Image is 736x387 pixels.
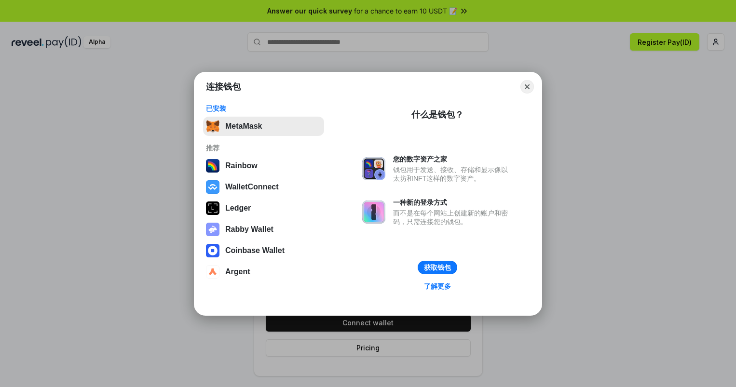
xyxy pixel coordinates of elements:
div: Argent [225,267,250,276]
button: Ledger [203,199,324,218]
div: 钱包用于发送、接收、存储和显示像以太坊和NFT这样的数字资产。 [393,165,513,183]
div: Coinbase Wallet [225,246,285,255]
div: Ledger [225,204,251,213]
button: MetaMask [203,117,324,136]
img: svg+xml,%3Csvg%20xmlns%3D%22http%3A%2F%2Fwww.w3.org%2F2000%2Fsvg%22%20fill%3D%22none%22%20viewBox... [362,157,385,180]
button: Close [520,80,534,93]
img: svg+xml,%3Csvg%20width%3D%22120%22%20height%3D%22120%22%20viewBox%3D%220%200%20120%20120%22%20fil... [206,159,219,173]
button: Rainbow [203,156,324,175]
div: Rabby Wallet [225,225,273,234]
img: svg+xml,%3Csvg%20xmlns%3D%22http%3A%2F%2Fwww.w3.org%2F2000%2Fsvg%22%20width%3D%2228%22%20height%3... [206,201,219,215]
div: 您的数字资产之家 [393,155,513,163]
img: svg+xml,%3Csvg%20width%3D%2228%22%20height%3D%2228%22%20viewBox%3D%220%200%2028%2028%22%20fill%3D... [206,244,219,257]
div: 推荐 [206,144,321,152]
button: Coinbase Wallet [203,241,324,260]
div: Rainbow [225,161,258,170]
img: svg+xml,%3Csvg%20width%3D%2228%22%20height%3D%2228%22%20viewBox%3D%220%200%2028%2028%22%20fill%3D... [206,180,219,194]
h1: 连接钱包 [206,81,241,93]
img: svg+xml,%3Csvg%20width%3D%2228%22%20height%3D%2228%22%20viewBox%3D%220%200%2028%2028%22%20fill%3D... [206,265,219,279]
button: WalletConnect [203,177,324,197]
button: 获取钱包 [418,261,457,274]
div: 获取钱包 [424,263,451,272]
div: 了解更多 [424,282,451,291]
button: Argent [203,262,324,281]
img: svg+xml,%3Csvg%20fill%3D%22none%22%20height%3D%2233%22%20viewBox%3D%220%200%2035%2033%22%20width%... [206,120,219,133]
img: svg+xml,%3Csvg%20xmlns%3D%22http%3A%2F%2Fwww.w3.org%2F2000%2Fsvg%22%20fill%3D%22none%22%20viewBox... [206,223,219,236]
div: 已安装 [206,104,321,113]
img: svg+xml,%3Csvg%20xmlns%3D%22http%3A%2F%2Fwww.w3.org%2F2000%2Fsvg%22%20fill%3D%22none%22%20viewBox... [362,200,385,224]
div: 什么是钱包？ [411,109,463,120]
a: 了解更多 [418,280,457,293]
div: WalletConnect [225,183,279,191]
div: 一种新的登录方式 [393,198,513,207]
div: MetaMask [225,122,262,131]
div: 而不是在每个网站上创建新的账户和密码，只需连接您的钱包。 [393,209,513,226]
button: Rabby Wallet [203,220,324,239]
